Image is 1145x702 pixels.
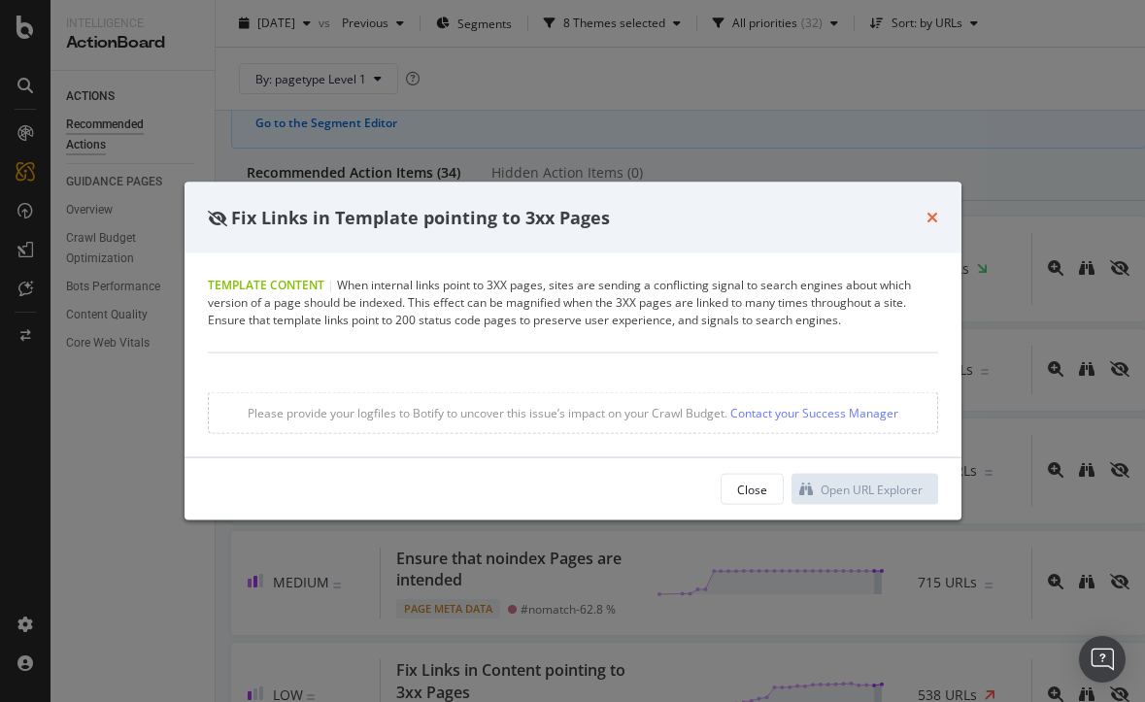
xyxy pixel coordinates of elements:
div: Please provide your logfiles to Botify to uncover this issue’s impact on your Crawl Budget. [208,392,938,434]
div: Open Intercom Messenger [1079,636,1126,683]
span: | [327,277,334,293]
div: modal [185,182,961,520]
div: eye-slash [208,210,227,225]
a: Contact your Success Manager [727,405,898,421]
div: When internal links point to 3XX pages, sites are sending a conflicting signal to search engines ... [208,277,938,329]
div: times [926,205,938,230]
span: Fix Links in Template pointing to 3xx Pages [231,205,610,228]
span: Template Content [208,277,324,293]
div: Close [737,481,767,497]
button: Open URL Explorer [791,474,938,505]
div: Open URL Explorer [821,481,923,497]
button: Close [721,474,784,505]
